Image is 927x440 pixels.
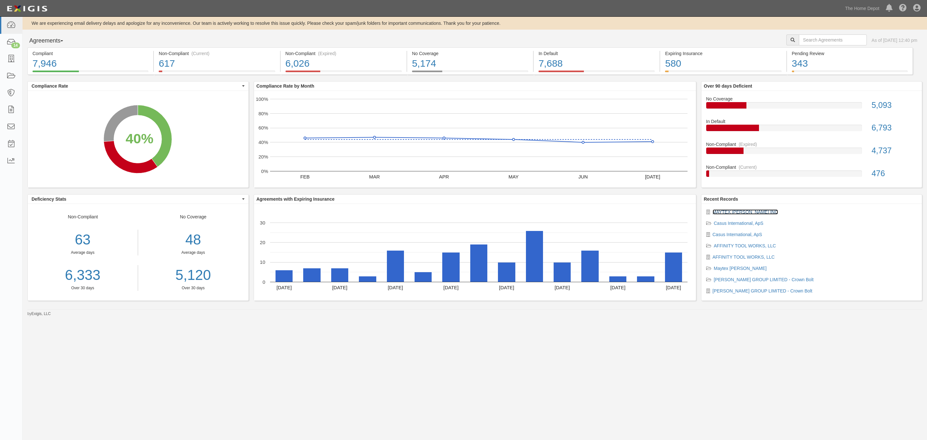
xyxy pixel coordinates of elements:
div: 5,174 [412,57,528,71]
text: 20 [260,240,265,245]
div: 14 [11,43,20,48]
text: [DATE] [555,284,570,290]
text: 40% [258,139,268,145]
input: Search Agreements [799,34,867,45]
a: Expiring Insurance580 [660,71,786,76]
text: [DATE] [388,284,403,290]
text: 0 [262,279,265,284]
div: 48 [143,230,244,250]
text: [DATE] [276,284,292,290]
a: Non-Compliant(Current)617 [154,71,280,76]
img: logo-5460c22ac91f19d4615b14bd174203de0afe785f0fc80cf4dbbc73dc1793850b.png [5,3,49,14]
b: Agreements with Expiring Insurance [257,196,335,202]
div: Expiring Insurance [665,50,781,57]
div: Over 30 days [28,285,138,291]
div: As of [DATE] 12:40 pm [872,37,917,43]
div: Compliant [33,50,148,57]
button: Agreements [27,34,76,47]
div: 4,737 [867,145,922,157]
div: (Current) [739,164,757,170]
a: Non-Compliant(Expired)4,737 [706,141,917,164]
div: We are experiencing email delivery delays and apologize for any inconvenience. Our team is active... [23,20,927,26]
div: Non-Compliant (Expired) [286,50,402,57]
text: 80% [258,110,268,116]
a: [PERSON_NAME] GROUP LIMITED - Crown Bolt [714,277,814,282]
div: 6,026 [286,57,402,71]
div: 7,946 [33,57,148,71]
a: Casus International, ApS [713,232,762,237]
div: 40% [126,129,153,149]
text: [DATE] [610,284,625,290]
text: 10 [260,259,265,265]
div: (Expired) [318,50,336,57]
a: In Default6,793 [706,118,917,141]
div: Average days [143,250,244,255]
text: 20% [258,154,268,159]
div: 5,093 [867,100,922,111]
a: In Default7,688 [534,71,660,76]
div: Non-Compliant [701,164,922,170]
svg: A chart. [28,91,248,187]
a: [PERSON_NAME] GROUP LIMITED - Crown Bolt [713,288,812,293]
div: 6,793 [867,122,922,134]
svg: A chart. [254,91,696,187]
div: Non-Compliant (Current) [159,50,275,57]
a: AFFINITY TOOL WORKS, LLC [714,243,776,248]
a: No Coverage5,093 [706,96,917,119]
a: 6,333 [28,265,138,285]
div: (Current) [192,50,210,57]
a: Non-Compliant(Current)476 [706,164,917,182]
div: No Coverage [138,214,248,291]
text: 0% [261,168,268,174]
text: [DATE] [666,284,681,290]
text: [DATE] [499,284,514,290]
span: Deficiency Stats [32,196,240,202]
a: Maytex [PERSON_NAME] [714,266,767,271]
button: Deficiency Stats [28,195,248,204]
div: 7,688 [538,57,655,71]
a: Compliant7,946 [27,71,153,76]
span: Compliance Rate [32,83,240,89]
div: No Coverage [412,50,528,57]
div: Over 30 days [143,285,244,291]
a: 5,120 [143,265,244,285]
div: Pending Review [792,50,908,57]
svg: A chart. [254,204,696,301]
text: 100% [256,96,268,101]
div: 63 [28,230,138,250]
div: Non-Compliant [28,214,138,291]
a: AFFINITY TOOL WORKS, LLC [713,254,775,260]
text: MAY [508,174,518,179]
text: [DATE] [443,284,458,290]
a: MAYTEX [PERSON_NAME] INC [713,209,778,215]
div: Average days [28,250,138,255]
a: Casus International, ApS [714,221,763,226]
a: Exigis, LLC [32,311,51,316]
div: No Coverage [701,96,922,102]
button: Compliance Rate [28,81,248,91]
text: 60% [258,125,268,130]
div: In Default [538,50,655,57]
text: [DATE] [645,174,660,179]
b: Compliance Rate by Month [257,83,314,89]
div: (Expired) [739,141,757,148]
div: Non-Compliant [701,141,922,148]
text: [DATE] [332,284,347,290]
text: JUN [578,174,587,179]
div: In Default [701,118,922,125]
text: 30 [260,220,265,225]
div: 343 [792,57,908,71]
div: 580 [665,57,781,71]
text: APR [439,174,449,179]
div: 617 [159,57,275,71]
a: No Coverage5,174 [407,71,533,76]
div: 476 [867,168,922,179]
text: FEB [300,174,309,179]
b: Over 90 days Deficient [704,83,752,89]
text: MAR [369,174,380,179]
